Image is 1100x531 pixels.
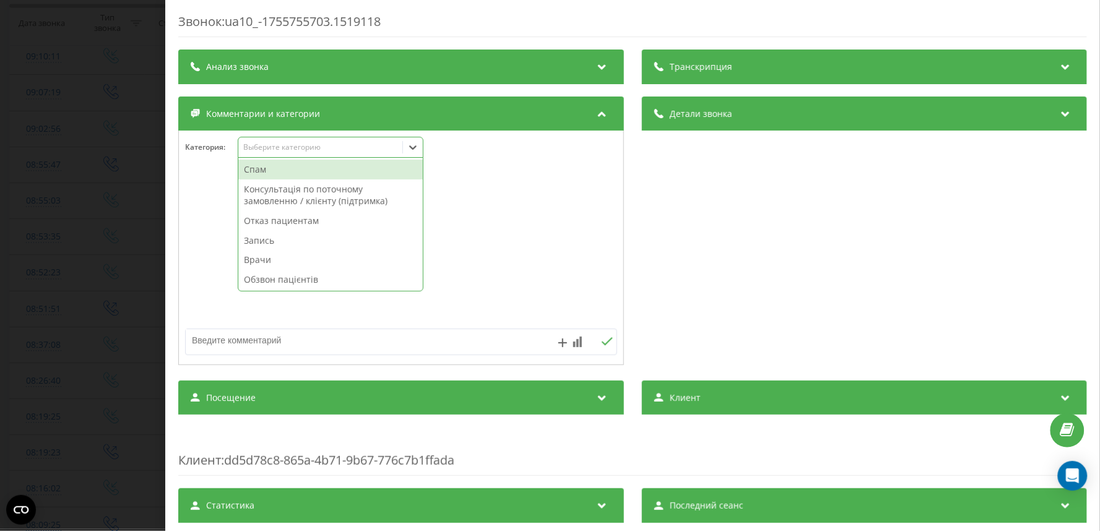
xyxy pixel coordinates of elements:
[238,211,423,231] div: Отказ пациентам
[669,108,732,120] span: Детали звонка
[669,499,743,512] span: Последний сеанс
[206,392,256,404] span: Посещение
[238,270,423,290] div: Обзвон пацієнтів
[206,499,254,512] span: Статистика
[238,160,423,179] div: Спам
[178,13,1087,37] div: Звонок : ua10_-1755755703.1519118
[243,142,397,152] div: Выберите категорию
[238,250,423,270] div: Врачи
[185,143,238,152] h4: Категория :
[178,452,221,468] span: Клиент
[206,108,320,120] span: Комментарии и категории
[6,495,36,525] button: Open CMP widget
[669,392,700,404] span: Клиент
[238,179,423,211] div: Консультація по поточному замовленню / клієнту (підтримка)
[178,427,1087,476] div: : dd5d78c8-865a-4b71-9b67-776c7b1ffada
[238,231,423,251] div: Запись
[1058,461,1088,491] div: Open Intercom Messenger
[669,61,732,73] span: Транскрипция
[206,61,269,73] span: Анализ звонка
